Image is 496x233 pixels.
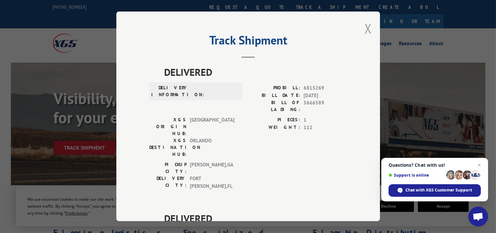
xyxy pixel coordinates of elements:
span: Close chat [475,161,483,169]
label: DELIVERY INFORMATION: [151,84,189,98]
span: [GEOGRAPHIC_DATA] [190,116,234,137]
div: Open chat [468,207,488,226]
span: Chat with XGS Customer Support [406,187,472,193]
label: PIECES: [248,116,300,124]
span: Questions? Chat with us! [389,162,481,168]
label: PROBILL: [248,84,300,92]
span: ORLANDO [190,137,234,158]
label: XGS DESTINATION HUB: [149,137,187,158]
span: [DATE] [304,92,347,100]
label: BILL DATE: [248,92,300,100]
span: DELIVERED [164,65,347,79]
label: BILL OF LADING: [248,99,300,113]
span: FORT [PERSON_NAME] , FL [190,175,234,190]
label: DELIVERY CITY: [149,175,187,190]
div: Chat with XGS Customer Support [389,184,481,197]
span: Support is online [389,173,444,178]
span: [PERSON_NAME] , GA [190,161,234,175]
label: XGS ORIGIN HUB: [149,116,187,137]
span: DELIVERED [164,211,347,226]
button: Close modal [365,20,372,37]
span: 6815269 [304,84,347,92]
label: PICKUP CITY: [149,161,187,175]
span: 1 [304,116,347,124]
label: WEIGHT: [248,124,300,131]
h2: Track Shipment [149,36,347,48]
span: 5666589 [304,99,347,113]
span: 112 [304,124,347,131]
